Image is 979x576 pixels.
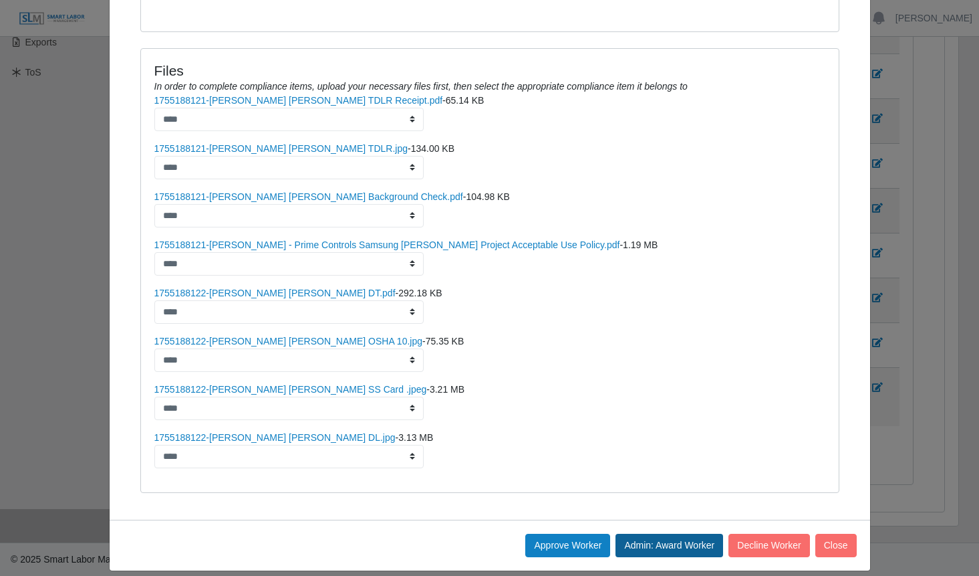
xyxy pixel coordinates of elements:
li: - [154,142,825,179]
button: Decline Worker [728,534,809,557]
li: - [154,431,825,468]
li: - [154,238,825,276]
a: 1755188122-[PERSON_NAME] [PERSON_NAME] SS Card .jpeg [154,384,427,395]
span: 134.00 KB [411,143,454,154]
button: Admin: Award Worker [615,534,723,557]
a: 1755188121-[PERSON_NAME] [PERSON_NAME] TDLR.jpg [154,143,408,154]
li: - [154,190,825,227]
span: 292.18 KB [398,288,442,298]
li: - [154,286,825,324]
span: 65.14 KB [446,95,484,106]
a: 1755188122-[PERSON_NAME] [PERSON_NAME] DL.jpg [154,432,396,443]
a: 1755188122-[PERSON_NAME] [PERSON_NAME] OSHA 10.jpg [154,336,423,347]
li: - [154,334,825,372]
li: - [154,94,825,131]
span: 3.21 MB [430,384,464,395]
span: 3.13 MB [398,432,433,443]
a: 1755188122-[PERSON_NAME] [PERSON_NAME] DT.pdf [154,288,396,298]
button: Approve Worker [525,534,610,557]
a: 1755188121-[PERSON_NAME] - Prime Controls Samsung [PERSON_NAME] Project Acceptable Use Policy.pdf [154,239,620,250]
span: 1.19 MB [623,239,658,250]
h4: Files [154,62,825,79]
span: 104.98 KB [466,191,509,202]
a: 1755188121-[PERSON_NAME] [PERSON_NAME] Background Check.pdf [154,191,463,202]
span: 75.35 KB [426,336,464,347]
a: 1755188121-[PERSON_NAME] [PERSON_NAME] TDLR Receipt.pdf [154,95,443,106]
i: In order to complete compliance items, upload your necessary files first, then select the appropr... [154,81,688,92]
button: Close [815,534,857,557]
li: - [154,383,825,420]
